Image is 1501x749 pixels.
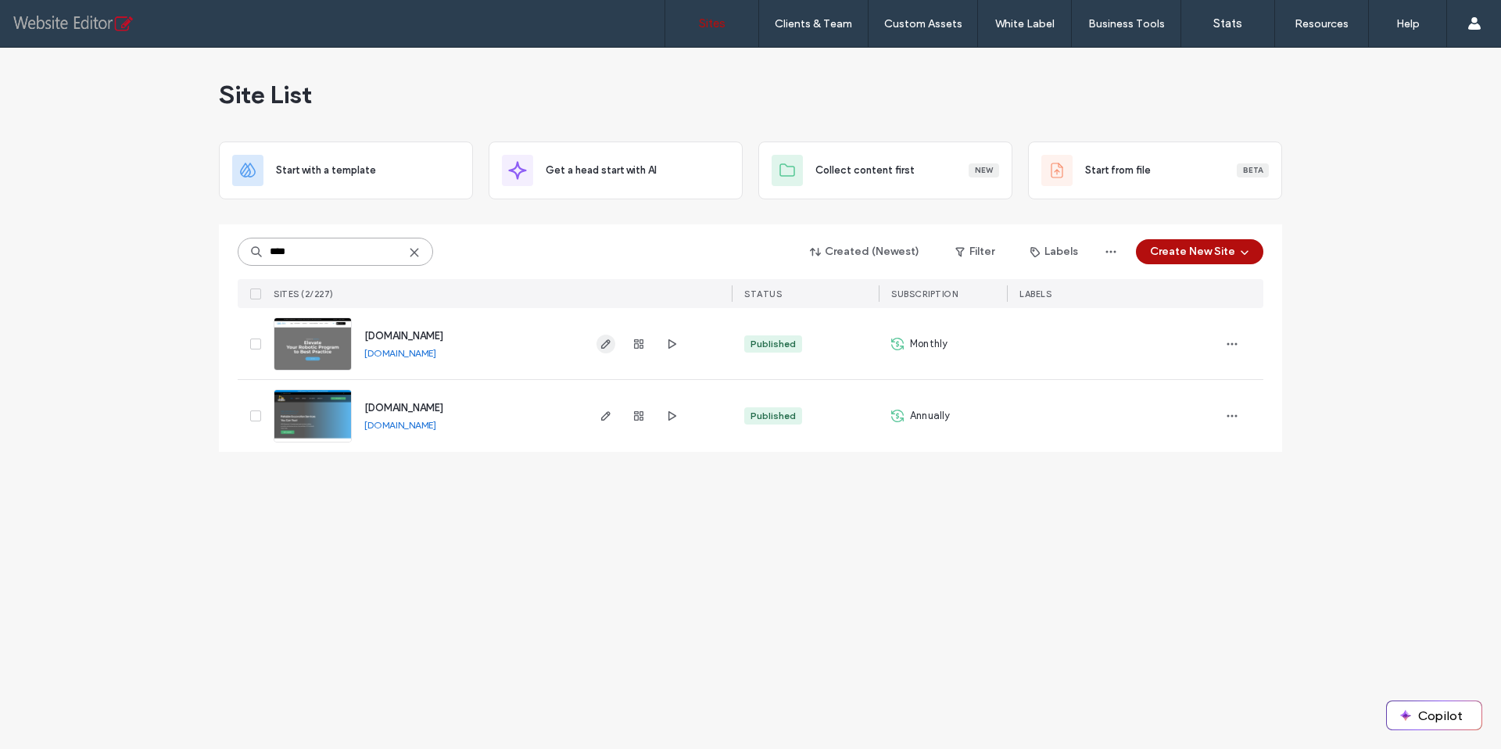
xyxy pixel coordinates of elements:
div: New [969,163,999,177]
a: [DOMAIN_NAME] [364,419,436,431]
span: STATUS [744,288,782,299]
button: Create New Site [1136,239,1263,264]
div: Start with a template [219,142,473,199]
span: SUBSCRIPTION [891,288,958,299]
span: Get a head start with AI [546,163,657,178]
button: Labels [1016,239,1092,264]
button: Copilot [1387,701,1481,729]
label: Business Tools [1088,17,1165,30]
div: Published [750,337,796,351]
label: White Label [995,17,1055,30]
label: Clients & Team [775,17,852,30]
span: LABELS [1019,288,1051,299]
label: Sites [699,16,725,30]
div: Collect content firstNew [758,142,1012,199]
span: Monthly [910,336,948,352]
span: SITES (2/227) [274,288,334,299]
span: Start with a template [276,163,376,178]
div: Start from fileBeta [1028,142,1282,199]
span: Help [36,11,68,25]
button: Filter [940,239,1010,264]
span: Site List [219,79,312,110]
div: Beta [1237,163,1269,177]
label: Stats [1213,16,1242,30]
div: Published [750,409,796,423]
button: Created (Newest) [797,239,933,264]
label: Custom Assets [884,17,962,30]
div: Get a head start with AI [489,142,743,199]
label: Help [1396,17,1420,30]
a: [DOMAIN_NAME] [364,402,443,414]
a: [DOMAIN_NAME] [364,330,443,342]
label: Resources [1295,17,1349,30]
span: Annually [910,408,951,424]
span: Collect content first [815,163,915,178]
a: [DOMAIN_NAME] [364,347,436,359]
span: Start from file [1085,163,1151,178]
